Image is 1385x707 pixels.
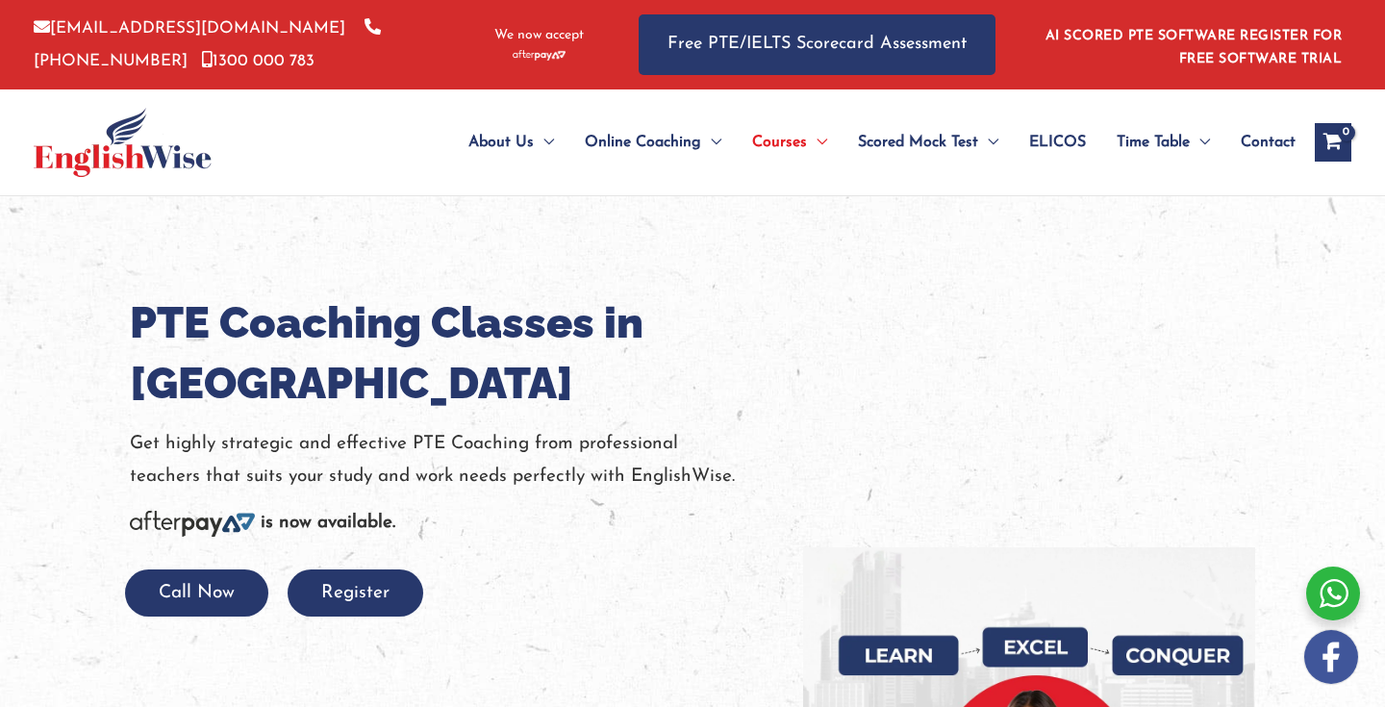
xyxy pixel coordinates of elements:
nav: Site Navigation: Main Menu [422,109,1296,176]
a: CoursesMenu Toggle [737,109,843,176]
span: Online Coaching [585,109,701,176]
span: Courses [752,109,807,176]
a: [PHONE_NUMBER] [34,20,381,68]
img: cropped-ew-logo [34,108,212,177]
a: About UsMenu Toggle [453,109,569,176]
span: Menu Toggle [1190,109,1210,176]
a: [EMAIL_ADDRESS][DOMAIN_NAME] [34,20,345,37]
button: Call Now [125,569,268,617]
img: Afterpay-Logo [130,511,255,537]
a: ELICOS [1014,109,1101,176]
a: 1300 000 783 [202,53,315,69]
h1: PTE Coaching Classes in [GEOGRAPHIC_DATA] [130,292,774,414]
span: Contact [1241,109,1296,176]
b: is now available. [261,514,395,532]
span: Menu Toggle [534,109,554,176]
a: Scored Mock TestMenu Toggle [843,109,1014,176]
a: Register [288,584,423,602]
a: AI SCORED PTE SOFTWARE REGISTER FOR FREE SOFTWARE TRIAL [1045,29,1343,66]
aside: Header Widget 1 [1034,13,1351,76]
a: Time TableMenu Toggle [1101,109,1225,176]
p: Get highly strategic and effective PTE Coaching from professional teachers that suits your study ... [130,428,774,492]
a: Free PTE/IELTS Scorecard Assessment [639,14,995,75]
span: We now accept [494,26,584,45]
span: About Us [468,109,534,176]
span: Menu Toggle [701,109,721,176]
a: Contact [1225,109,1296,176]
span: ELICOS [1029,109,1086,176]
span: Scored Mock Test [858,109,978,176]
span: Time Table [1117,109,1190,176]
button: Register [288,569,423,617]
img: white-facebook.png [1304,630,1358,684]
img: Afterpay-Logo [513,50,566,61]
span: Menu Toggle [807,109,827,176]
a: Call Now [125,584,268,602]
span: Menu Toggle [978,109,998,176]
a: View Shopping Cart, empty [1315,123,1351,162]
a: Online CoachingMenu Toggle [569,109,737,176]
